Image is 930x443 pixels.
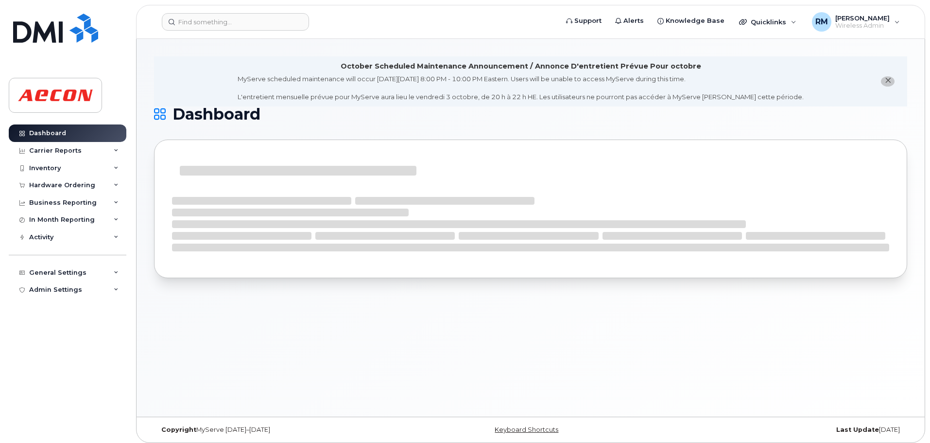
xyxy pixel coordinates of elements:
div: [DATE] [656,426,907,434]
div: October Scheduled Maintenance Announcement / Annonce D'entretient Prévue Pour octobre [341,61,701,71]
a: Keyboard Shortcuts [495,426,558,433]
strong: Copyright [161,426,196,433]
strong: Last Update [836,426,879,433]
button: close notification [881,76,895,87]
div: MyServe scheduled maintenance will occur [DATE][DATE] 8:00 PM - 10:00 PM Eastern. Users will be u... [238,74,804,102]
div: MyServe [DATE]–[DATE] [154,426,405,434]
span: Dashboard [172,107,260,122]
